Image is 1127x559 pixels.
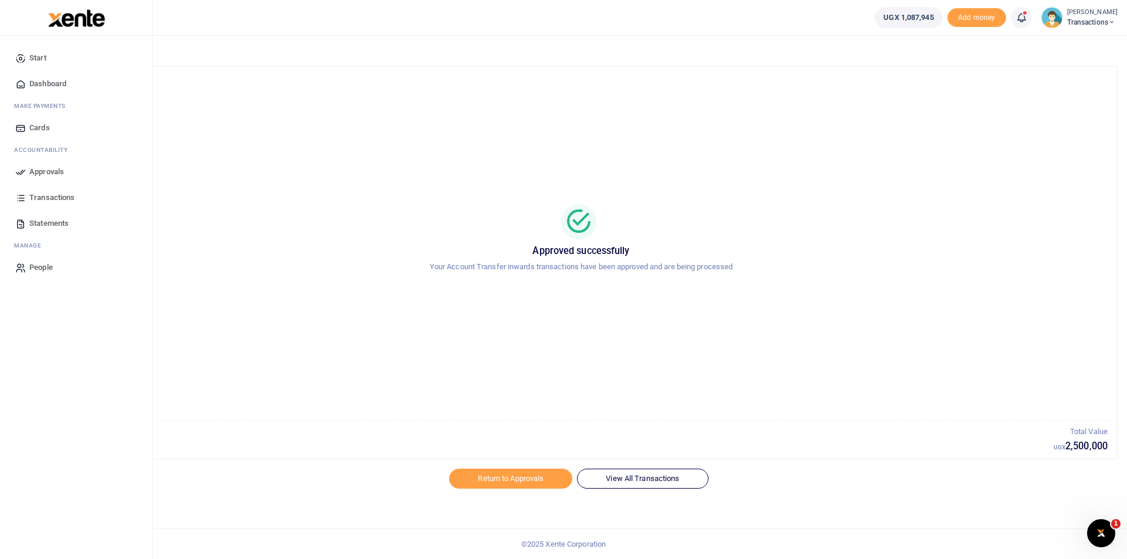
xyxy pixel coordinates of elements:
span: Start [29,52,46,64]
a: Cards [9,115,143,141]
span: UGX 1,087,945 [883,12,933,23]
a: Transactions [9,185,143,211]
a: View All Transactions [577,469,708,489]
p: Total Transactions [55,426,1054,438]
small: UGX [1054,444,1065,450]
a: Statements [9,211,143,236]
small: [PERSON_NAME] [1067,8,1118,18]
img: logo-large [48,9,105,27]
a: Add money [947,12,1006,21]
a: UGX 1,087,945 [875,7,942,28]
li: Wallet ballance [870,7,947,28]
a: logo-small logo-large logo-large [47,13,105,22]
span: Cards [29,122,50,134]
span: Statements [29,218,69,229]
a: profile-user [PERSON_NAME] Transactions [1041,7,1118,28]
a: Dashboard [9,71,143,97]
span: Approvals [29,166,64,178]
img: profile-user [1041,7,1062,28]
span: ake Payments [20,101,66,110]
a: People [9,255,143,280]
span: 1 [1111,519,1121,528]
span: countability [23,145,68,154]
a: Approvals [9,159,143,185]
li: Toup your wallet [947,8,1006,28]
iframe: Intercom live chat [1087,519,1115,547]
h5: Approved successfully [59,245,1103,257]
span: Transactions [1067,17,1118,28]
li: Ac [9,141,143,159]
h5: 1 [55,441,1054,452]
p: Your Account Transfer inwards transactions have been approved and are being processed [59,261,1103,273]
span: Dashboard [29,78,66,90]
h5: 2,500,000 [1054,441,1108,452]
span: anage [20,241,42,250]
p: Total Value [1054,426,1108,438]
li: M [9,236,143,255]
li: M [9,97,143,115]
a: Start [9,45,143,71]
a: Return to Approvals [449,469,572,489]
span: Transactions [29,192,75,204]
span: People [29,262,53,273]
span: Add money [947,8,1006,28]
